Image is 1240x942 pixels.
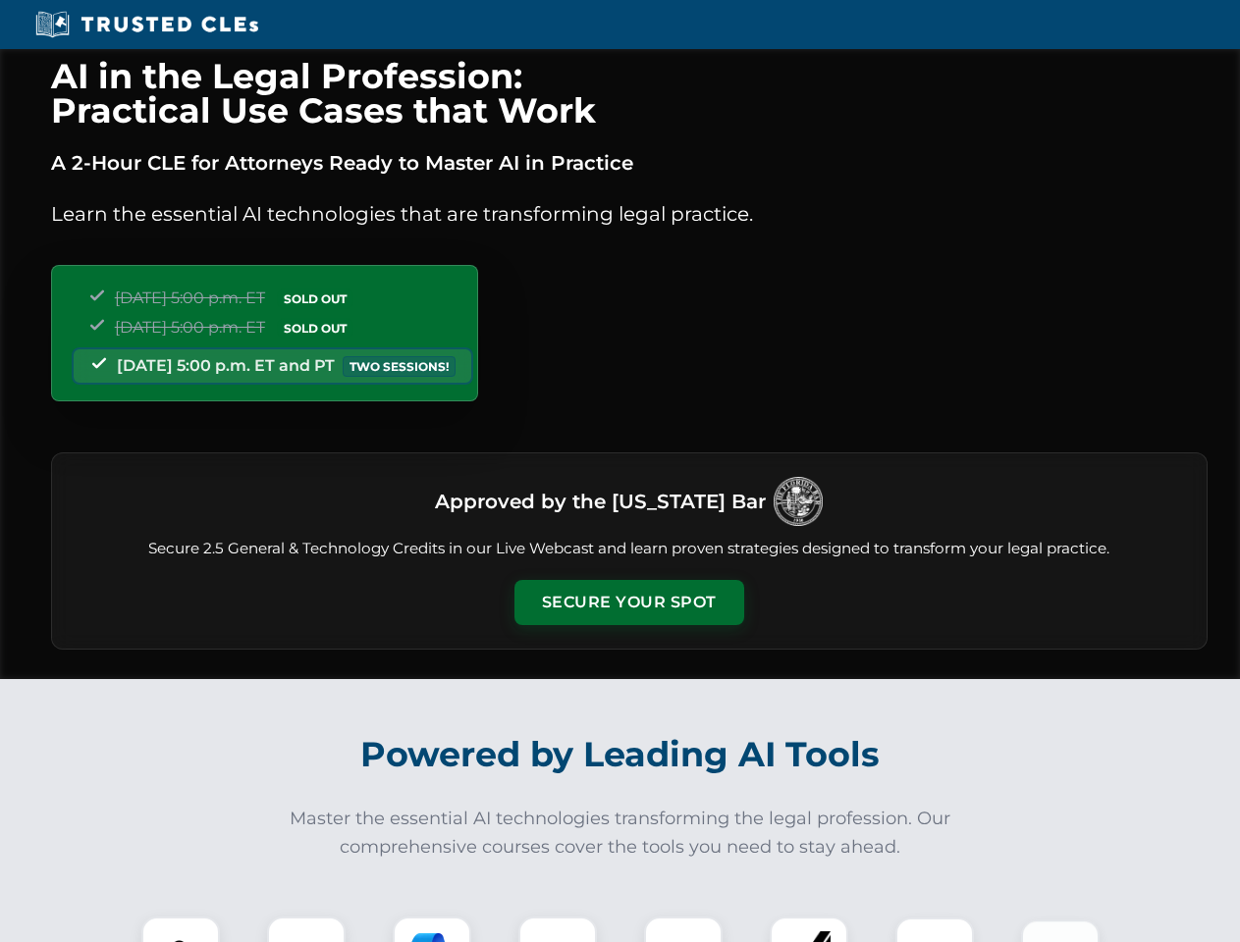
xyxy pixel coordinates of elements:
img: Trusted CLEs [29,10,264,39]
h1: AI in the Legal Profession: Practical Use Cases that Work [51,59,1208,128]
span: [DATE] 5:00 p.m. ET [115,318,265,337]
p: A 2-Hour CLE for Attorneys Ready to Master AI in Practice [51,147,1208,179]
p: Master the essential AI technologies transforming the legal profession. Our comprehensive courses... [277,805,964,862]
p: Learn the essential AI technologies that are transforming legal practice. [51,198,1208,230]
span: SOLD OUT [277,318,353,339]
span: [DATE] 5:00 p.m. ET [115,288,265,307]
button: Secure Your Spot [514,580,744,625]
img: Logo [774,477,823,526]
h3: Approved by the [US_STATE] Bar [435,484,766,519]
p: Secure 2.5 General & Technology Credits in our Live Webcast and learn proven strategies designed ... [76,538,1183,560]
h2: Powered by Leading AI Tools [77,720,1164,789]
span: SOLD OUT [277,288,353,309]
